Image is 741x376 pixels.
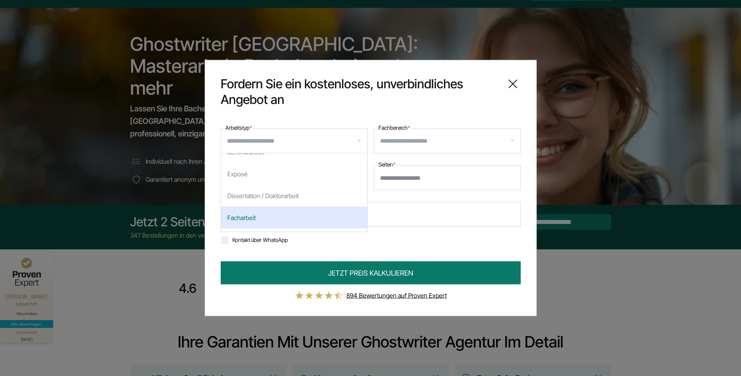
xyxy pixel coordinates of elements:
label: Arbeitstyp [225,123,252,132]
label: Fachbereich [379,123,410,132]
a: 894 Bewertungen auf Proven Expert [346,292,447,299]
label: Seiten [379,160,395,169]
label: Kontakt über WhatsApp [221,236,288,243]
button: JETZT PREIS KALKULIEREN [221,261,521,285]
div: Abiturrede [221,229,367,251]
span: Fordern Sie ein kostenloses, unverbindliches Angebot an [221,76,499,107]
div: Facharbeit [221,207,367,229]
div: Exposé [221,163,367,185]
div: Dissertation / Doktorarbeit [221,185,367,207]
span: JETZT PREIS KALKULIEREN [328,268,413,278]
